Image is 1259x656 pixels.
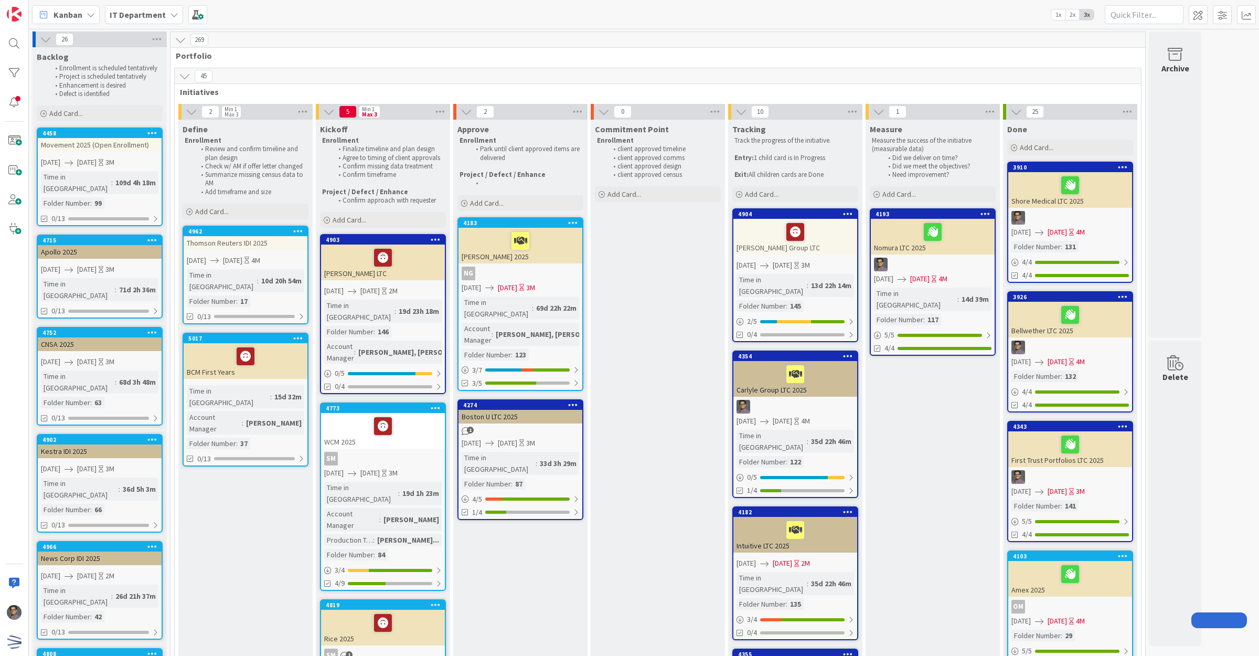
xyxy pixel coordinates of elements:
div: [PERSON_NAME], [PERSON_NAME] [493,329,613,340]
span: : [532,302,534,314]
div: Folder Number [324,326,374,337]
div: First Trust Portfolios LTC 2025 [1008,431,1132,467]
span: [DATE] [498,282,517,293]
div: WCM 2025 [321,413,445,449]
div: 4773WCM 2025 [321,404,445,449]
div: 4458Movement 2025 (Open Enrollment) [38,129,162,152]
div: 4904[PERSON_NAME] Group LTC [733,209,857,255]
div: Boston U LTC 2025 [458,410,582,424]
div: 146 [375,326,391,337]
div: News Corp IDI 2025 [38,552,162,565]
div: 4903 [321,235,445,245]
div: 4274Boston U LTC 2025 [458,400,582,424]
span: : [236,295,238,307]
span: [DATE] [223,255,242,266]
img: CS [1011,211,1025,225]
span: 1/4 [747,485,757,496]
div: 19d 23h 18m [396,305,442,317]
div: Folder Number [324,549,374,560]
div: 4193Nomura LTC 2025 [871,209,995,255]
div: 14d 39m [959,293,991,305]
span: : [373,534,375,546]
span: 5 / 5 [884,330,894,341]
div: 4715 [42,237,162,244]
span: : [957,293,959,305]
div: 4/4 [1008,385,1132,398]
div: 3M [389,468,398,479]
span: 1/4 [472,507,482,518]
div: 123 [513,349,529,361]
span: [DATE] [773,260,792,271]
span: : [90,197,92,209]
div: 4752 [42,329,162,336]
div: Account Manager [324,341,354,364]
div: 3M [105,264,114,275]
span: : [394,305,396,317]
div: 13d 22h 14m [808,280,854,291]
span: 4 / 4 [1022,257,1032,268]
div: 4274 [458,400,582,410]
a: 4343First Trust Portfolios LTC 2025CS[DATE][DATE]3MFolder Number:1415/54/4 [1007,421,1133,542]
div: 131 [1062,241,1079,252]
div: BCM First Years [184,343,307,379]
div: 4M [1076,227,1085,238]
span: [DATE] [910,273,930,284]
div: [PERSON_NAME], [PERSON_NAME] [356,346,476,358]
div: CS [871,258,995,271]
span: [DATE] [41,356,60,367]
div: 68d 3h 48m [116,376,158,388]
div: 36d 5h 3m [120,483,158,495]
div: Folder Number [462,349,511,361]
a: 3910Shore Medical LTC 2025CS[DATE][DATE]4MFolder Number:1314/44/4 [1007,162,1133,283]
div: 3M [1076,486,1085,497]
span: Add Card... [607,189,641,199]
a: 4773WCM 2025SM[DATE][DATE]3MTime in [GEOGRAPHIC_DATA]:19d 1h 23mAccount Manager:[PERSON_NAME]Prod... [320,403,446,591]
div: 4193 [871,209,995,219]
div: 2/5 [733,315,857,328]
div: 4458 [42,130,162,137]
div: 4752 [38,328,162,337]
div: 4182Intuitive LTC 2025 [733,507,857,553]
img: CS [1011,470,1025,484]
img: CS [874,258,888,271]
span: : [374,549,375,560]
div: 3910Shore Medical LTC 2025 [1008,163,1132,208]
a: 4752CNSA 2025[DATE][DATE]3MTime in [GEOGRAPHIC_DATA]:68d 3h 48mFolder Number:630/13 [37,327,163,426]
span: : [1061,371,1062,382]
div: Bellwether LTC 2025 [1008,302,1132,337]
div: Carlyle Group LTC 2025 [733,361,857,397]
span: [DATE] [1048,486,1067,497]
div: 87 [513,478,525,490]
a: 4962Thomson Reuters IDI 2025[DATE][DATE]4MTime in [GEOGRAPHIC_DATA]:10d 20h 54mFolder Number:170/13 [183,226,308,324]
div: Time in [GEOGRAPHIC_DATA] [41,171,111,194]
div: Movement 2025 (Open Enrollment) [38,138,162,152]
div: Kestra IDI 2025 [38,445,162,458]
img: CS [737,400,750,414]
img: CS [1011,341,1025,354]
b: IT Department [110,9,166,20]
div: [PERSON_NAME] LTC [321,245,445,280]
div: 35d 22h 46m [808,436,854,447]
span: [DATE] [1011,356,1031,367]
span: : [374,326,375,337]
div: Folder Number [737,456,786,468]
div: 69d 22h 22m [534,302,579,314]
span: : [923,314,925,325]
span: : [398,488,400,499]
a: 3926Bellwether LTC 2025CS[DATE][DATE]4MFolder Number:1324/44/4 [1007,291,1133,412]
div: 33d 3h 29m [537,458,579,469]
span: : [786,456,787,468]
span: : [242,417,243,429]
div: 4752CNSA 2025 [38,328,162,351]
span: [DATE] [462,438,481,449]
div: 4458 [38,129,162,138]
div: 4193 [876,210,995,218]
span: Add Card... [1020,143,1053,152]
div: NG [458,267,582,280]
div: 4103Amex 2025 [1008,552,1132,597]
div: Time in [GEOGRAPHIC_DATA] [462,297,532,320]
a: 4715Apollo 2025[DATE][DATE]3MTime in [GEOGRAPHIC_DATA]:71d 2h 36m0/13 [37,235,163,319]
span: 4 / 4 [1022,386,1032,397]
span: [DATE] [737,260,756,271]
div: 5017 [184,334,307,343]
